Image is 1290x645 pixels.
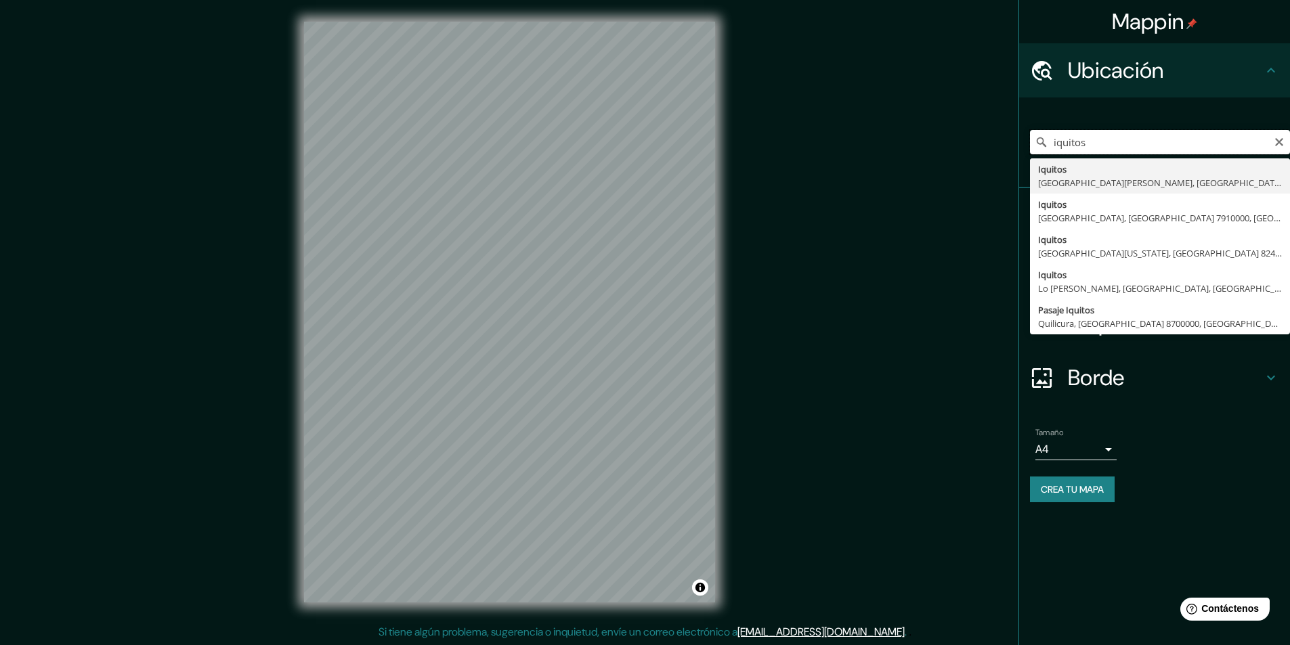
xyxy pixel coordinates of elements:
canvas: Mapa [304,22,715,602]
font: Quilicura, [GEOGRAPHIC_DATA] 8700000, [GEOGRAPHIC_DATA] [1038,317,1289,330]
div: A4 [1035,439,1117,460]
font: Si tiene algún problema, sugerencia o inquietud, envíe un correo electrónico a [379,625,737,639]
font: . [907,624,909,639]
div: Disposición [1019,296,1290,351]
font: Iquitos [1038,233,1067,246]
font: Mappin [1112,7,1184,36]
button: Activar o desactivar atribución [692,579,708,596]
font: Iquitos [1038,198,1067,210]
div: Borde [1019,351,1290,405]
iframe: Lanzador de widgets de ayuda [1169,592,1275,630]
font: Iquitos [1038,163,1067,175]
font: Crea tu mapa [1041,483,1104,495]
font: Tamaño [1035,427,1063,438]
div: Estilo [1019,242,1290,296]
div: Patas [1019,188,1290,242]
div: Ubicación [1019,43,1290,97]
font: Iquitos [1038,269,1067,281]
button: Crea tu mapa [1030,476,1115,502]
input: Elige tu ciudad o zona [1030,130,1290,154]
font: . [909,624,911,639]
img: pin-icon.png [1186,18,1197,29]
a: [EMAIL_ADDRESS][DOMAIN_NAME] [737,625,905,639]
button: Claro [1274,135,1285,148]
font: Pasaje Iquitos [1038,304,1094,316]
font: A4 [1035,442,1049,456]
font: . [905,625,907,639]
font: Borde [1068,363,1125,392]
font: [GEOGRAPHIC_DATA][PERSON_NAME], [GEOGRAPHIC_DATA] [1038,177,1283,189]
font: Ubicación [1068,56,1164,85]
